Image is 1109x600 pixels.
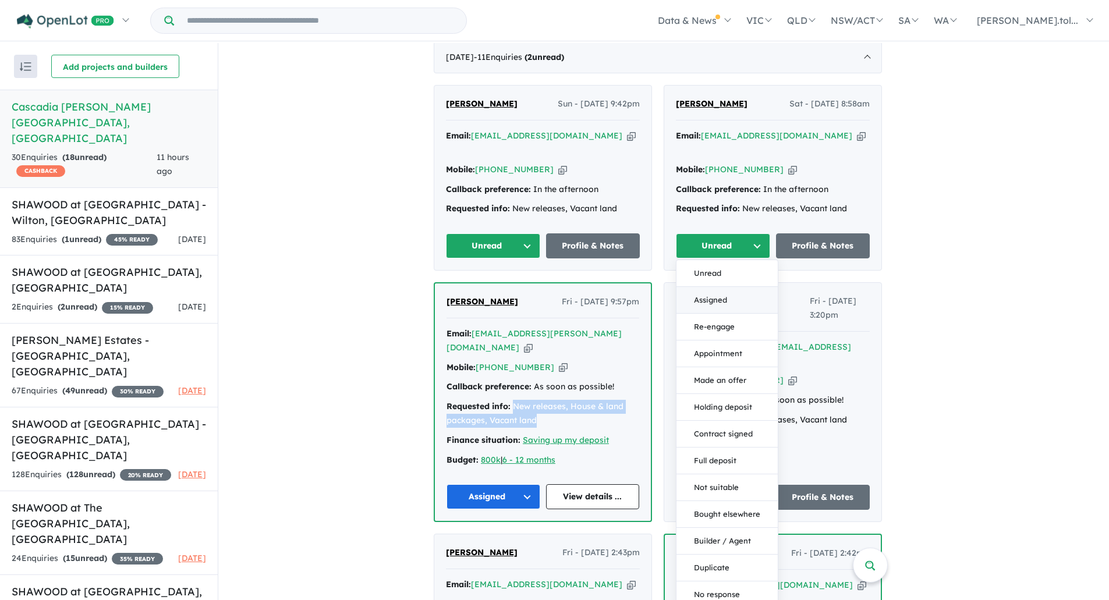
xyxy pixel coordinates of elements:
button: Full deposit [676,448,778,474]
button: Add projects and builders [51,55,179,78]
strong: Mobile: [676,164,705,175]
div: In the afternoon [676,183,870,197]
h5: [PERSON_NAME] Estates - [GEOGRAPHIC_DATA] , [GEOGRAPHIC_DATA] [12,332,206,379]
span: Fri - [DATE] 2:43pm [562,546,640,560]
strong: Email: [446,579,471,590]
span: [PERSON_NAME].tol... [977,15,1078,26]
span: 128 [69,469,83,480]
h5: SHAWOOD at The [GEOGRAPHIC_DATA] , [GEOGRAPHIC_DATA] [12,500,206,547]
div: New releases, Vacant land [676,202,870,216]
button: Holding deposit [676,394,778,421]
button: Unread [676,233,770,258]
a: [EMAIL_ADDRESS][DOMAIN_NAME] [471,130,622,141]
a: Profile & Notes [776,485,870,510]
strong: Email: [676,130,701,141]
strong: Requested info: [676,203,740,214]
strong: ( unread) [62,234,101,244]
strong: Mobile: [447,362,476,372]
button: Assigned [676,287,778,314]
a: [PHONE_NUMBER] [476,362,554,372]
span: [PERSON_NAME] [446,98,518,109]
button: Copy [559,361,568,374]
span: 2 [527,52,532,62]
button: Copy [788,164,797,176]
span: CASHBACK [16,165,65,177]
button: Bought elsewhere [676,501,778,528]
span: [DATE] [178,469,206,480]
button: Unread [446,233,540,258]
div: In the afternoon [446,183,640,197]
a: [EMAIL_ADDRESS][PERSON_NAME][DOMAIN_NAME] [447,328,622,353]
button: Copy [858,579,866,591]
button: Unread [676,260,778,287]
a: View details ... [546,484,640,509]
a: [PERSON_NAME] [447,295,518,309]
a: [EMAIL_ADDRESS][DOMAIN_NAME] [471,579,622,590]
span: 45 % READY [106,234,158,246]
span: [DATE] [178,234,206,244]
span: [PERSON_NAME] [447,296,518,307]
a: [PHONE_NUMBER] [705,164,784,175]
span: [PERSON_NAME] [446,547,518,558]
strong: ( unread) [525,52,564,62]
strong: ( unread) [58,301,97,312]
button: Made an offer [676,367,778,394]
span: 20 % READY [120,469,171,481]
span: 11 hours ago [157,152,189,176]
span: [DATE] [178,553,206,563]
span: Fri - [DATE] 9:57pm [562,295,639,309]
button: Copy [857,130,866,142]
a: Profile & Notes [776,233,870,258]
h5: SHAWOOD at [GEOGRAPHIC_DATA] - [GEOGRAPHIC_DATA] , [GEOGRAPHIC_DATA] [12,416,206,463]
a: 800k [481,455,501,465]
a: [PERSON_NAME] [676,97,747,111]
button: Copy [627,578,636,591]
a: [EMAIL_ADDRESS][DOMAIN_NAME] [701,130,852,141]
strong: Email: [447,328,472,339]
button: Contract signed [676,421,778,448]
div: 2 Enquir ies [12,300,153,314]
img: Openlot PRO Logo White [17,14,114,29]
strong: Requested info: [447,401,511,411]
button: Copy [558,164,567,176]
div: As soon as possible! [447,380,639,394]
button: Assigned [447,484,540,509]
span: Fri - [DATE] 3:20pm [810,294,870,322]
input: Try estate name, suburb, builder or developer [176,8,464,33]
strong: Finance situation: [447,435,520,445]
div: 30 Enquir ies [12,151,157,179]
h5: Cascadia [PERSON_NAME][GEOGRAPHIC_DATA] , [GEOGRAPHIC_DATA] [12,99,206,146]
span: 1 [65,234,69,244]
a: Saving up my deposit [523,435,609,445]
strong: Callback preference: [447,381,532,392]
span: [DATE] [178,385,206,396]
div: 24 Enquir ies [12,552,163,566]
span: Fri - [DATE] 2:42pm [791,546,869,560]
span: 15 [66,553,75,563]
strong: Email: [446,130,471,141]
a: [PERSON_NAME] [446,546,518,560]
div: | [447,453,639,467]
span: 2 [61,301,65,312]
span: [DATE] [178,301,206,312]
strong: Callback preference: [676,184,761,194]
div: [DATE] [434,41,882,74]
div: New releases, House & land packages, Vacant land [447,400,639,428]
button: Builder / Agent [676,528,778,555]
button: Copy [627,130,636,142]
strong: Budget: [447,455,479,465]
span: 30 % READY [112,386,164,397]
button: Not suitable [676,474,778,501]
strong: ( unread) [62,385,107,396]
strong: ( unread) [63,553,107,563]
h5: SHAWOOD at [GEOGRAPHIC_DATA] - Wilton , [GEOGRAPHIC_DATA] [12,197,206,228]
strong: Callback preference: [446,184,531,194]
strong: ( unread) [66,469,115,480]
span: 35 % READY [112,553,163,565]
strong: Requested info: [446,203,510,214]
span: - 11 Enquir ies [474,52,564,62]
div: 128 Enquir ies [12,468,171,482]
button: Copy [524,342,533,354]
a: [PHONE_NUMBER] [475,164,554,175]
